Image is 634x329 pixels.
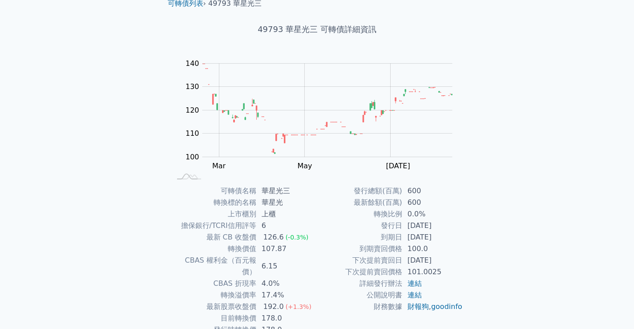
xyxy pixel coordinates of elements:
td: CBAS 權利金（百元報價） [171,255,256,278]
td: 目前轉換價 [171,313,256,324]
td: 擔保銀行/TCRI信用評等 [171,220,256,232]
tspan: 100 [186,153,199,161]
td: 101.0025 [402,266,463,278]
td: [DATE] [402,255,463,266]
td: 178.0 [256,313,317,324]
td: 6.15 [256,255,317,278]
td: 可轉債名稱 [171,185,256,197]
td: 轉換標的名稱 [171,197,256,208]
td: 下次提前賣回價格 [317,266,402,278]
tspan: [DATE] [386,162,410,170]
td: 到期日 [317,232,402,243]
tspan: 120 [186,106,199,114]
td: 上市櫃別 [171,208,256,220]
a: 連結 [408,279,422,288]
tspan: 110 [186,129,199,138]
g: Chart [181,59,466,170]
tspan: 130 [186,82,199,91]
td: 0.0% [402,208,463,220]
td: 發行總額(百萬) [317,185,402,197]
td: 公開說明書 [317,289,402,301]
td: 發行日 [317,220,402,232]
td: 財務數據 [317,301,402,313]
td: 最新 CB 收盤價 [171,232,256,243]
a: 連結 [408,291,422,299]
td: [DATE] [402,232,463,243]
div: 192.0 [262,301,286,313]
td: 華星光三 [256,185,317,197]
a: 財報狗 [408,302,429,311]
td: , [402,301,463,313]
td: 最新餘額(百萬) [317,197,402,208]
td: 上櫃 [256,208,317,220]
td: 600 [402,197,463,208]
td: 100.0 [402,243,463,255]
a: goodinfo [431,302,462,311]
g: Series [202,64,452,154]
td: 最新股票收盤價 [171,301,256,313]
td: 轉換比例 [317,208,402,220]
td: 轉換溢價率 [171,289,256,301]
tspan: May [297,162,312,170]
tspan: Mar [212,162,226,170]
div: 126.6 [262,232,286,243]
td: 詳細發行辦法 [317,278,402,289]
td: 到期賣回價格 [317,243,402,255]
td: 6 [256,220,317,232]
h1: 49793 華星光三 可轉債詳細資訊 [161,23,474,36]
td: 下次提前賣回日 [317,255,402,266]
td: 17.4% [256,289,317,301]
td: [DATE] [402,220,463,232]
td: 華星光 [256,197,317,208]
td: 107.87 [256,243,317,255]
td: CBAS 折現率 [171,278,256,289]
td: 轉換價值 [171,243,256,255]
span: (+1.3%) [286,303,311,310]
span: (-0.3%) [286,234,309,241]
tspan: 140 [186,59,199,68]
td: 600 [402,185,463,197]
td: 4.0% [256,278,317,289]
